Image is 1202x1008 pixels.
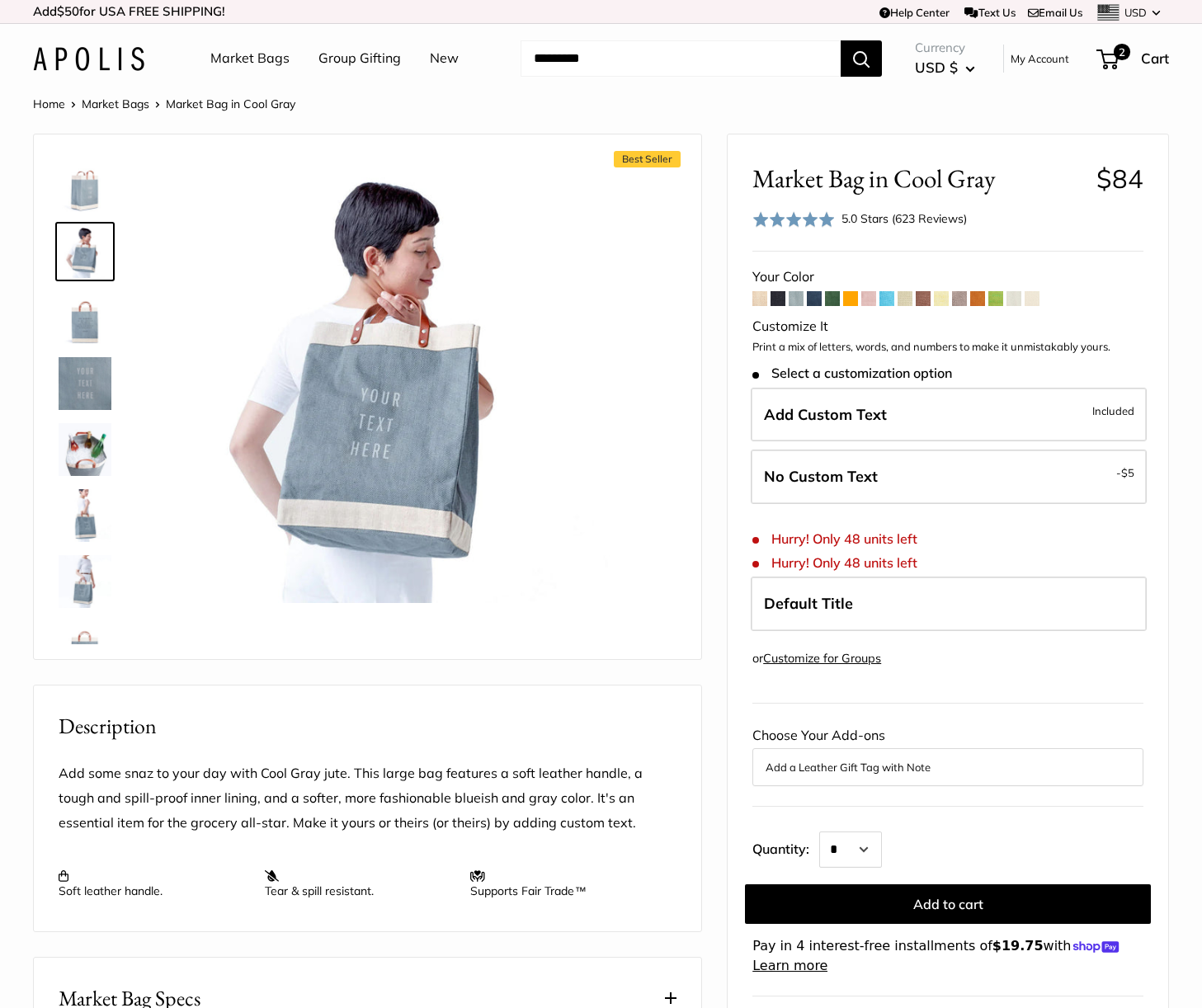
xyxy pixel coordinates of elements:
[1121,466,1134,479] span: $5
[55,156,115,215] a: Market Bag in Cool Gray
[33,47,144,71] img: Apolis
[915,59,958,76] span: USD $
[470,869,660,898] p: Supports Fair Trade™
[57,3,79,19] span: $50
[764,594,853,613] span: Default Title
[1092,401,1134,421] span: Included
[55,618,115,677] a: Market Bag in Cool Gray
[1011,49,1069,68] a: My Account
[964,6,1015,19] a: Text Us
[1114,44,1130,60] span: 2
[1116,463,1134,483] span: -
[59,225,111,278] img: Market Bag in Cool Gray
[33,97,65,111] a: Home
[59,761,676,836] p: Add some snaz to your day with Cool Gray jute. This large bag features a soft leather handle, a t...
[166,159,610,603] img: Market Bag in Cool Gray
[766,757,1130,777] button: Add a Leather Gift Tag with Note
[764,405,887,424] span: Add Custom Text
[1096,163,1143,195] span: $84
[879,6,950,19] a: Help Center
[841,40,882,77] button: Search
[752,207,967,231] div: 5.0 Stars (623 Reviews)
[55,420,115,479] a: Market Bag in Cool Gray
[763,651,881,666] a: Customize for Groups
[1028,6,1082,19] a: Email Us
[841,210,967,228] div: 5.0 Stars (623 Reviews)
[59,621,111,674] img: Market Bag in Cool Gray
[751,577,1147,631] label: Default Title
[752,265,1143,290] div: Your Color
[1098,45,1169,72] a: 2 Cart
[210,46,290,71] a: Market Bags
[430,46,459,71] a: New
[1141,49,1169,67] span: Cart
[752,531,917,547] span: Hurry! Only 48 units left
[59,423,111,476] img: Market Bag in Cool Gray
[59,869,248,898] p: Soft leather handle.
[59,710,676,742] h2: Description
[745,884,1151,924] button: Add to cart
[752,648,881,670] div: or
[59,291,111,344] img: Market Bag in Cool Gray
[59,357,111,410] img: Market Bag in Cool Gray
[521,40,841,77] input: Search...
[752,163,1083,194] span: Market Bag in Cool Gray
[751,450,1147,504] label: Leave Blank
[55,354,115,413] a: Market Bag in Cool Gray
[59,489,111,542] img: Market Bag in Cool Gray
[59,555,111,608] img: Market Bag in Cool Gray
[1124,6,1147,19] span: USD
[752,339,1143,356] p: Print a mix of letters, words, and numbers to make it unmistakably yours.
[752,723,1143,786] div: Choose Your Add-ons
[55,552,115,611] a: Market Bag in Cool Gray
[752,827,819,868] label: Quantity:
[915,36,975,59] span: Currency
[915,54,975,81] button: USD $
[751,388,1147,442] label: Add Custom Text
[752,314,1143,339] div: Customize It
[55,222,115,281] a: Market Bag in Cool Gray
[764,467,878,486] span: No Custom Text
[752,555,917,571] span: Hurry! Only 48 units left
[166,97,295,111] span: Market Bag in Cool Gray
[55,288,115,347] a: Market Bag in Cool Gray
[33,93,295,115] nav: Breadcrumb
[265,869,455,898] p: Tear & spill resistant.
[82,97,149,111] a: Market Bags
[318,46,401,71] a: Group Gifting
[752,365,951,381] span: Select a customization option
[55,486,115,545] a: Market Bag in Cool Gray
[59,159,111,212] img: Market Bag in Cool Gray
[614,151,681,167] span: Best Seller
